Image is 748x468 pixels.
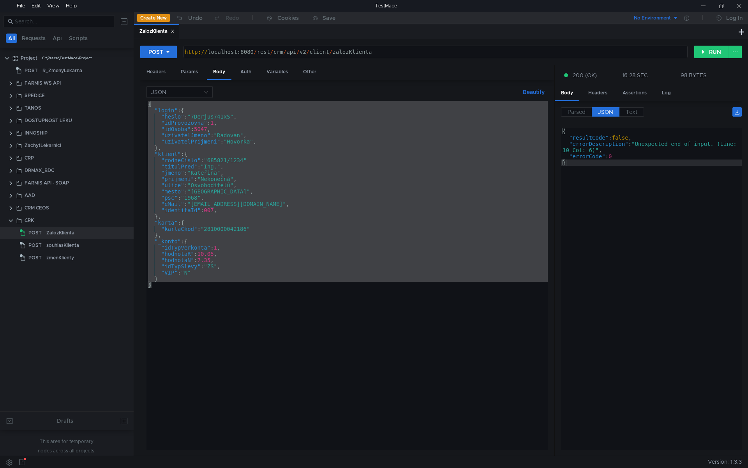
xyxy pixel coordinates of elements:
[25,115,72,126] div: DOSTUPNOST LEKU
[21,52,37,64] div: Project
[67,34,90,43] button: Scripts
[555,86,579,101] div: Body
[46,252,74,264] div: zmenKlienty
[28,227,42,239] span: POST
[25,90,45,101] div: SPEDICE
[137,14,170,22] button: Create New
[573,71,597,80] span: 200 (OK)
[582,86,614,100] div: Headers
[15,17,110,26] input: Search...
[140,65,172,79] div: Headers
[260,65,294,79] div: Variables
[46,227,74,239] div: ZalozKlienta
[42,52,92,64] div: C:\Prace\TestMace\Project
[175,65,204,79] div: Params
[520,87,548,97] button: Beautify
[42,65,82,76] div: R_ZmenyLekarna
[634,14,671,22] div: No Environment
[50,34,64,43] button: Api
[323,15,335,21] div: Save
[207,65,231,80] div: Body
[681,72,707,79] div: 98 BYTES
[148,48,163,56] div: POST
[25,140,61,151] div: ZachytLekarnici
[28,239,42,251] span: POST
[226,13,239,23] div: Redo
[625,12,679,24] button: No Environment
[726,13,743,23] div: Log In
[25,102,41,114] div: TANOS
[234,65,258,79] div: Auth
[598,108,613,115] span: JSON
[25,127,48,139] div: INNOSHIP
[568,108,586,115] span: Parsed
[616,86,653,100] div: Assertions
[297,65,323,79] div: Other
[626,108,637,115] span: Text
[277,13,299,23] div: Cookies
[25,152,34,164] div: CRP
[25,202,49,214] div: CRM CEOS
[708,456,742,468] span: Version: 1.3.3
[208,12,245,24] button: Redo
[694,46,729,58] button: RUN
[28,252,42,264] span: POST
[25,65,38,76] span: POST
[25,77,61,89] div: FARMIS WS API
[19,34,48,43] button: Requests
[46,239,79,251] div: souhlasKlienta
[6,34,17,43] button: All
[140,46,177,58] button: POST
[25,214,34,226] div: CRK
[656,86,677,100] div: Log
[139,27,175,35] div: ZalozKlienta
[188,13,203,23] div: Undo
[25,190,35,201] div: AAD
[57,416,73,425] div: Drafts
[25,177,69,189] div: FARMIS API - SOAP
[25,165,54,176] div: DRMAX_BDC
[170,12,208,24] button: Undo
[622,72,648,79] div: 16.28 SEC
